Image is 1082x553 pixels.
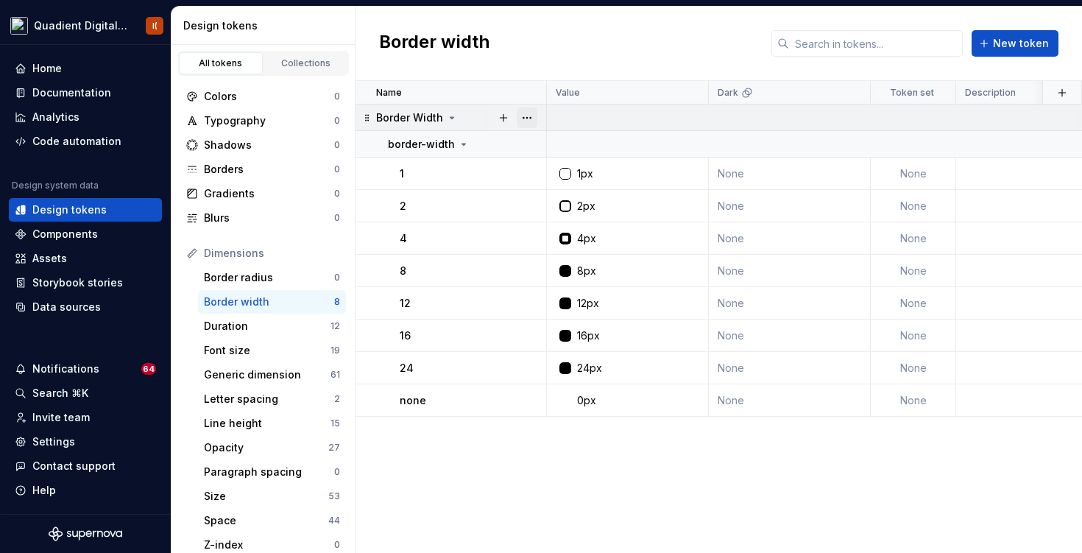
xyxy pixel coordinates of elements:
div: Opacity [204,440,328,455]
p: 2 [400,199,406,214]
div: 53 [328,490,340,502]
div: Shadows [204,138,334,152]
a: Border radius0 [198,266,346,289]
div: 61 [330,369,340,381]
td: None [709,158,871,190]
div: 0 [334,539,340,551]
div: Design tokens [183,18,349,33]
a: Design tokens [9,198,162,222]
p: none [400,393,426,408]
a: Borders0 [180,158,346,181]
span: New token [993,36,1049,51]
div: Notifications [32,362,99,376]
p: 16 [400,328,411,343]
div: 12px [577,296,599,311]
div: 0px [577,393,596,408]
div: 2 [334,393,340,405]
div: 4px [577,231,596,246]
div: 0 [334,115,340,127]
td: None [709,320,871,352]
div: 12 [330,320,340,332]
td: None [709,190,871,222]
div: 0 [334,91,340,102]
td: None [871,158,956,190]
div: Colors [204,89,334,104]
a: Data sources [9,295,162,319]
a: Documentation [9,81,162,105]
a: Paragraph spacing0 [198,460,346,484]
div: 19 [330,345,340,356]
a: Supernova Logo [49,526,122,541]
button: Search ⌘K [9,381,162,405]
div: 44 [328,515,340,526]
td: None [871,384,956,417]
img: 6523a3b9-8e87-42c6-9977-0b9a54b06238.png [10,17,28,35]
div: Font size [204,343,330,358]
a: Components [9,222,162,246]
p: border-width [388,137,455,152]
a: Storybook stories [9,271,162,295]
div: Z-index [204,538,334,552]
div: Storybook stories [32,275,123,290]
div: Border radius [204,270,334,285]
div: Duration [204,319,330,334]
div: 27 [328,442,340,454]
button: Help [9,479,162,502]
button: New token [972,30,1058,57]
a: Duration12 [198,314,346,338]
p: 24 [400,361,414,376]
div: Size [204,489,328,504]
div: 1px [577,166,593,181]
p: 8 [400,264,406,278]
div: Dimensions [204,246,340,261]
p: Description [965,87,1016,99]
td: None [871,352,956,384]
td: None [871,190,956,222]
p: Token set [890,87,934,99]
div: Data sources [32,300,101,314]
p: Dark [718,87,738,99]
input: Search in tokens... [789,30,963,57]
div: Collections [269,57,343,69]
a: Analytics [9,105,162,129]
a: Border width8 [198,290,346,314]
div: 0 [334,188,340,200]
td: None [709,287,871,320]
div: 16px [577,328,600,343]
div: Assets [32,251,67,266]
td: None [871,287,956,320]
div: 0 [334,272,340,283]
div: 2px [577,199,595,214]
div: 0 [334,466,340,478]
div: Home [32,61,62,76]
div: Components [32,227,98,242]
td: None [871,320,956,352]
button: Quadient Digital Design SystemI( [3,10,168,41]
td: None [709,352,871,384]
a: Letter spacing2 [198,387,346,411]
a: Blurs0 [180,206,346,230]
div: All tokens [184,57,258,69]
a: Space44 [198,509,346,532]
h2: Border width [379,30,490,57]
a: Settings [9,430,162,454]
div: Typography [204,113,334,128]
button: Contact support [9,454,162,478]
td: None [709,384,871,417]
a: Size53 [198,485,346,508]
div: I( [152,20,158,32]
div: Settings [32,434,75,449]
p: 4 [400,231,407,246]
a: Invite team [9,406,162,429]
div: 8px [577,264,596,278]
a: Generic dimension61 [198,363,346,387]
div: 24px [577,361,602,376]
div: Blurs [204,211,334,225]
td: None [871,222,956,255]
a: Typography0 [180,109,346,133]
a: Code automation [9,130,162,153]
div: Help [32,483,56,498]
td: None [709,255,871,287]
div: 0 [334,139,340,151]
div: Analytics [32,110,79,124]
